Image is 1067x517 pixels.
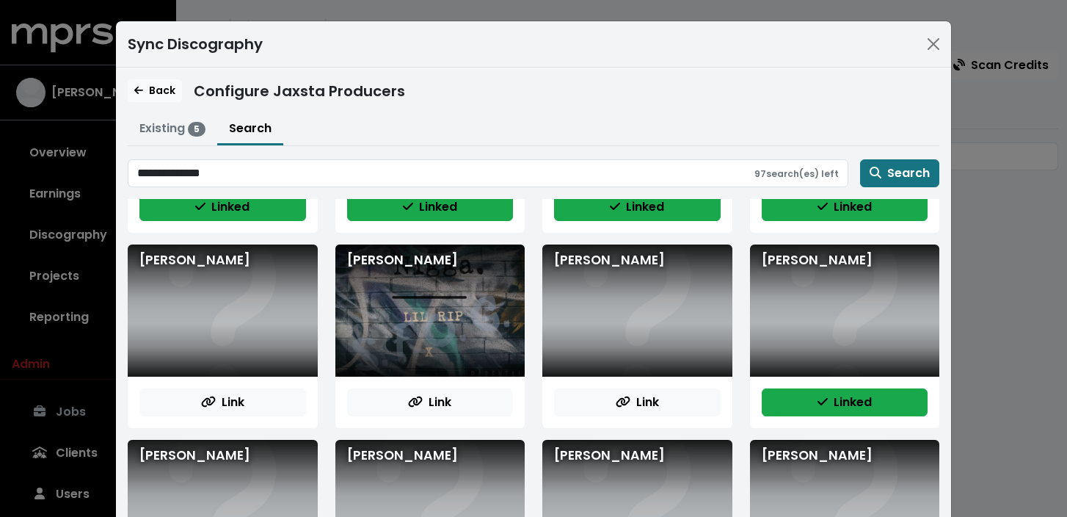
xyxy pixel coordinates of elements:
div: Configure Jaxsta Producers [194,80,405,102]
button: Search [860,159,939,187]
button: Search [217,114,283,145]
input: Search jaxsta for producers [128,159,746,187]
div: [PERSON_NAME] [750,245,940,377]
button: Linked [139,193,306,221]
button: Existing [128,114,217,143]
span: Back [134,83,175,98]
span: Linked [195,198,250,215]
button: Link [347,388,514,416]
span: Linked [817,198,872,215]
div: [PERSON_NAME] [542,245,732,377]
span: Linked [817,394,872,411]
small: 97 search(es) left [754,167,839,180]
span: Linked [610,198,664,215]
span: Linked [403,198,457,215]
button: Linked [347,193,514,221]
div: [PERSON_NAME] [128,245,318,377]
span: Link [201,394,244,411]
div: Sync Discography [128,33,263,55]
button: Back [128,79,182,102]
button: Linked [554,193,721,221]
button: Link [554,388,721,416]
button: Close [922,32,945,56]
span: Search [870,164,930,181]
span: 5 [188,122,205,137]
button: Linked [762,193,928,221]
span: Link [616,394,659,411]
button: Linked [762,388,928,416]
button: Link [139,388,306,416]
span: Link [408,394,451,411]
div: [PERSON_NAME] [335,245,525,377]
